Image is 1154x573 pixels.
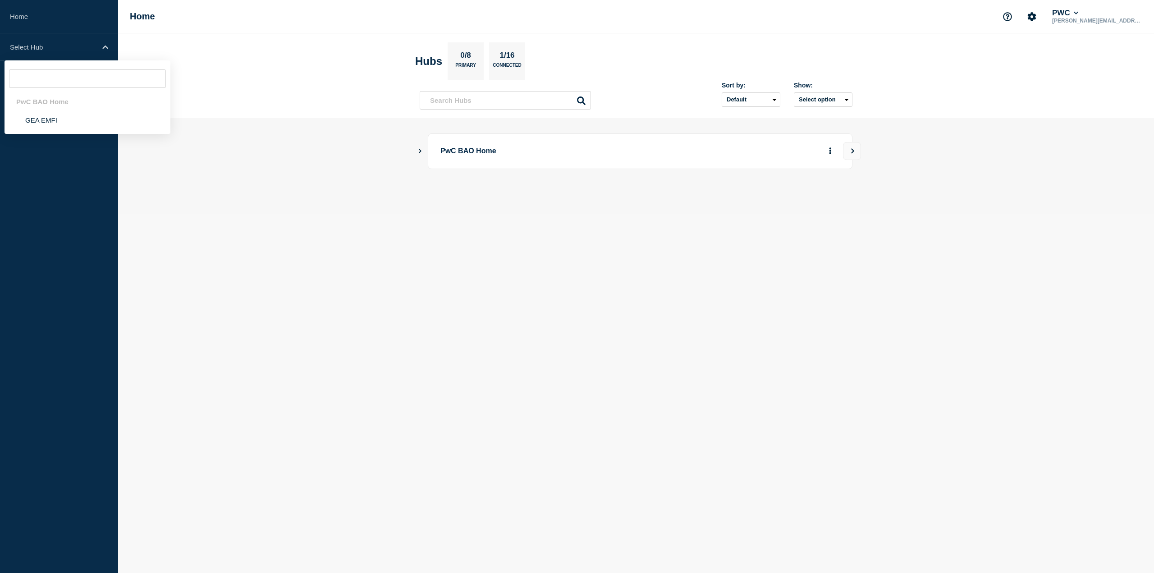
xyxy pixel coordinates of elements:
[843,142,861,160] button: View
[440,143,690,160] p: PwC BAO Home
[794,92,852,107] button: Select option
[455,63,476,72] p: Primary
[496,51,518,63] p: 1/16
[420,91,591,110] input: Search Hubs
[5,92,170,111] div: PwC BAO Home
[5,111,170,129] li: GEA EMFI
[1050,9,1080,18] button: PWC
[824,143,836,160] button: More actions
[722,82,780,89] div: Sort by:
[998,7,1017,26] button: Support
[415,55,442,68] h2: Hubs
[493,63,521,72] p: Connected
[794,82,852,89] div: Show:
[457,51,475,63] p: 0/8
[10,43,96,51] p: Select Hub
[1022,7,1041,26] button: Account settings
[722,92,780,107] select: Sort by
[130,11,155,22] h1: Home
[1050,18,1144,24] p: [PERSON_NAME][EMAIL_ADDRESS][PERSON_NAME][DOMAIN_NAME]
[418,148,422,155] button: Show Connected Hubs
